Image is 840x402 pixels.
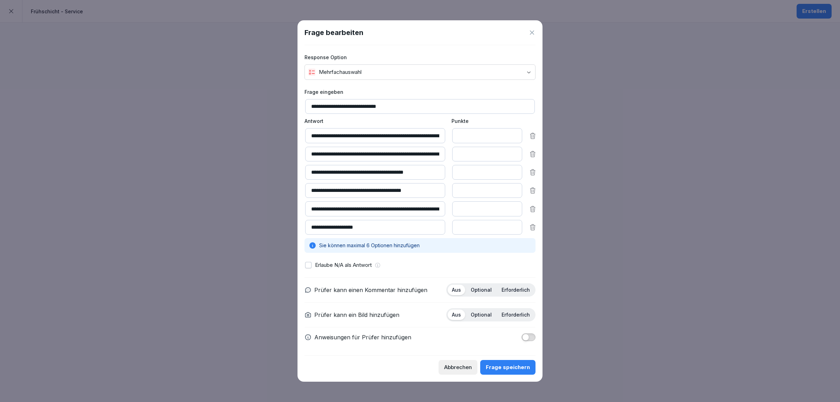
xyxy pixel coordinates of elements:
button: Frage speichern [480,360,535,375]
p: Optional [471,287,492,293]
p: Punkte [451,117,521,125]
p: Erforderlich [502,312,530,318]
h1: Frage bearbeiten [304,27,363,38]
div: Sie können maximal 6 Optionen hinzufügen [304,238,535,253]
label: Response Option [304,54,535,61]
button: Abbrechen [439,360,477,375]
p: Erlaube N/A als Antwort [315,261,372,269]
p: Anweisungen für Prüfer hinzufügen [314,333,411,341]
p: Optional [471,312,492,318]
p: Aus [452,287,461,293]
p: Prüfer kann ein Bild hinzufügen [314,311,399,319]
p: Prüfer kann einen Kommentar hinzufügen [314,286,427,294]
p: Erforderlich [502,287,530,293]
label: Frage eingeben [304,88,535,96]
p: Aus [452,312,461,318]
div: Frage speichern [486,363,530,371]
p: Antwort [304,117,444,125]
div: Abbrechen [444,363,472,371]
